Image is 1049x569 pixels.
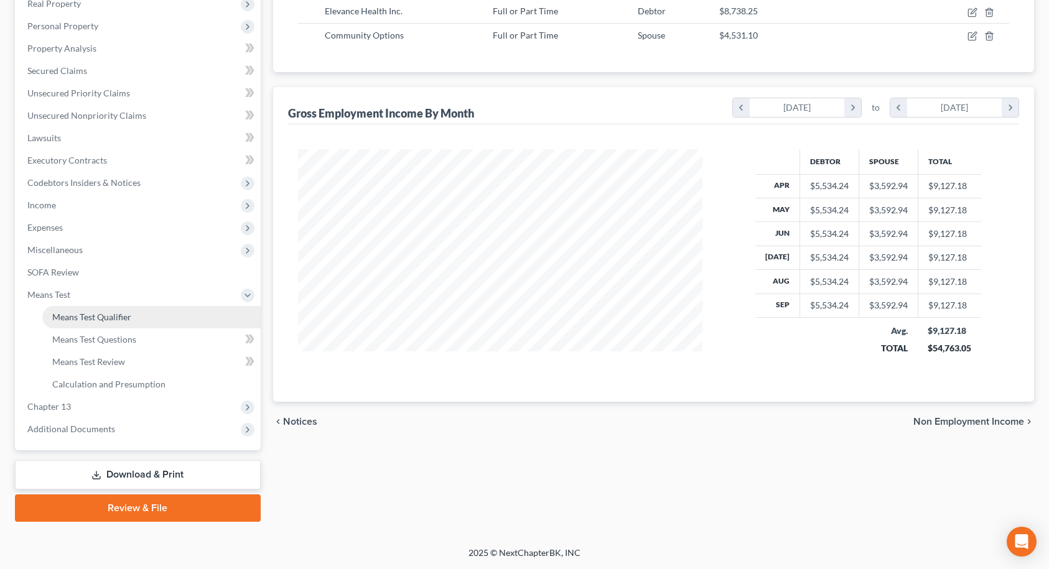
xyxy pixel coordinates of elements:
[27,401,71,412] span: Chapter 13
[890,98,907,117] i: chevron_left
[17,82,261,104] a: Unsecured Priority Claims
[1024,417,1034,427] i: chevron_right
[27,244,83,255] span: Miscellaneous
[27,200,56,210] span: Income
[273,417,317,427] button: chevron_left Notices
[750,98,845,117] div: [DATE]
[869,204,908,216] div: $3,592.94
[1007,527,1037,557] div: Open Intercom Messenger
[755,174,800,198] th: Apr
[17,104,261,127] a: Unsecured Nonpriority Claims
[27,88,130,98] span: Unsecured Priority Claims
[17,261,261,284] a: SOFA Review
[810,180,849,192] div: $5,534.24
[27,65,87,76] span: Secured Claims
[907,98,1002,117] div: [DATE]
[17,149,261,172] a: Executory Contracts
[928,325,971,337] div: $9,127.18
[15,494,261,522] a: Review & File
[810,228,849,240] div: $5,534.24
[918,246,981,269] td: $9,127.18
[872,101,880,114] span: to
[27,155,107,165] span: Executory Contracts
[859,149,918,174] th: Spouse
[638,6,666,16] span: Debtor
[17,37,261,60] a: Property Analysis
[493,6,558,16] span: Full or Part Time
[283,417,317,427] span: Notices
[869,275,908,288] div: $3,592.94
[918,294,981,317] td: $9,127.18
[52,379,166,389] span: Calculation and Presumption
[810,299,849,312] div: $5,534.24
[27,267,79,277] span: SOFA Review
[869,325,908,337] div: Avg.
[17,127,261,149] a: Lawsuits
[27,110,146,121] span: Unsecured Nonpriority Claims
[918,174,981,198] td: $9,127.18
[869,228,908,240] div: $3,592.94
[15,460,261,489] a: Download & Print
[844,98,861,117] i: chevron_right
[27,222,63,233] span: Expenses
[755,294,800,317] th: Sep
[1002,98,1019,117] i: chevron_right
[288,106,474,121] div: Gross Employment Income By Month
[800,149,859,174] th: Debtor
[719,30,758,40] span: $4,531.10
[913,417,1024,427] span: Non Employment Income
[913,417,1034,427] button: Non Employment Income chevron_right
[638,30,665,40] span: Spouse
[755,246,800,269] th: [DATE]
[27,43,96,53] span: Property Analysis
[869,180,908,192] div: $3,592.94
[810,275,849,288] div: $5,534.24
[755,198,800,221] th: May
[170,547,879,569] div: 2025 © NextChapterBK, INC
[17,60,261,82] a: Secured Claims
[755,270,800,294] th: Aug
[27,132,61,143] span: Lawsuits
[869,251,908,264] div: $3,592.94
[52,356,125,367] span: Means Test Review
[325,30,404,40] span: Community Options
[325,6,403,16] span: Elevance Health Inc.
[755,222,800,246] th: Jun
[869,299,908,312] div: $3,592.94
[733,98,750,117] i: chevron_left
[27,177,141,188] span: Codebtors Insiders & Notices
[42,351,261,373] a: Means Test Review
[27,21,98,31] span: Personal Property
[52,312,131,322] span: Means Test Qualifier
[273,417,283,427] i: chevron_left
[918,198,981,221] td: $9,127.18
[42,306,261,328] a: Means Test Qualifier
[918,270,981,294] td: $9,127.18
[810,251,849,264] div: $5,534.24
[27,289,70,300] span: Means Test
[918,222,981,246] td: $9,127.18
[493,30,558,40] span: Full or Part Time
[869,342,908,354] div: TOTAL
[719,6,758,16] span: $8,738.25
[810,204,849,216] div: $5,534.24
[27,423,115,434] span: Additional Documents
[918,149,981,174] th: Total
[928,342,971,354] div: $54,763.05
[42,328,261,351] a: Means Test Questions
[52,334,136,345] span: Means Test Questions
[42,373,261,396] a: Calculation and Presumption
